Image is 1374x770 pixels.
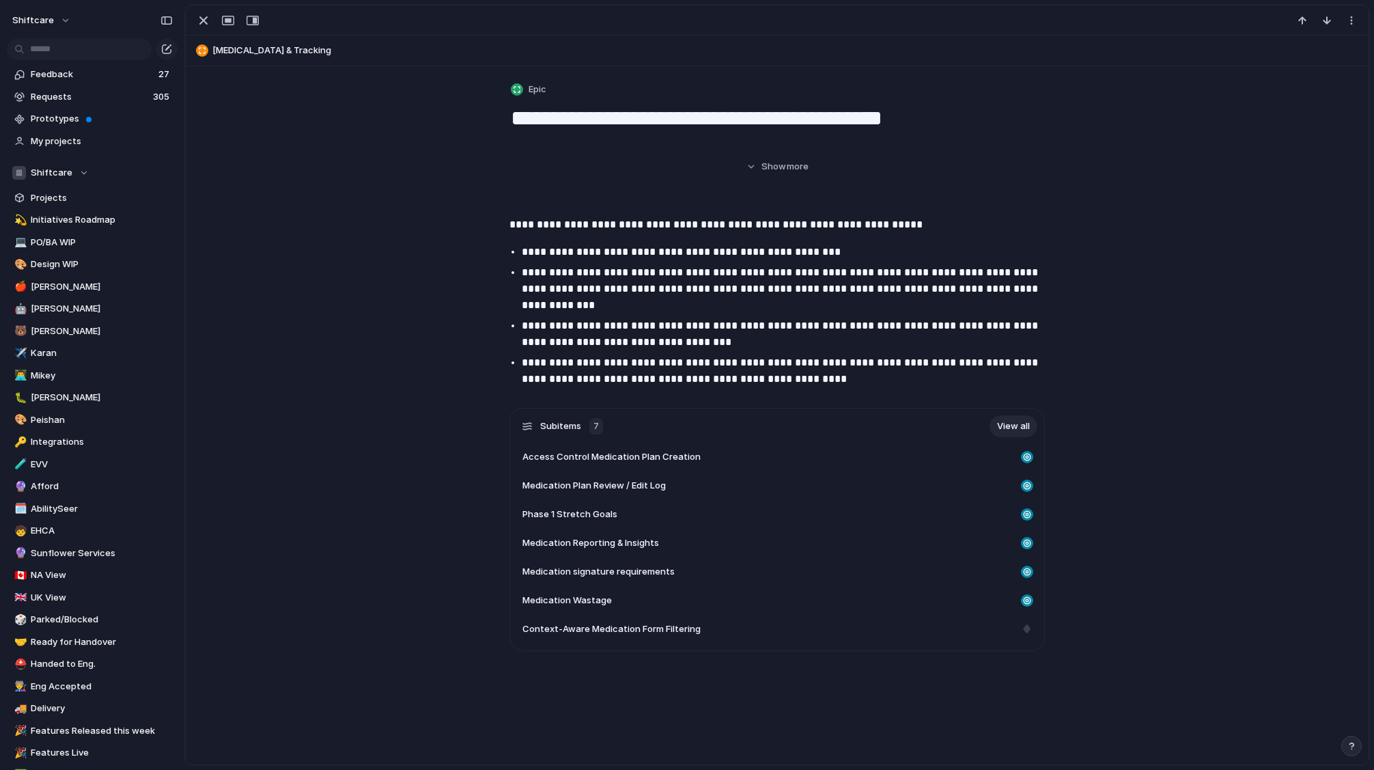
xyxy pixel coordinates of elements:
[14,657,24,672] div: ⛑️
[192,40,1362,61] button: [MEDICAL_DATA] & Tracking
[7,565,178,586] a: 🇨🇦NA View
[7,432,178,452] a: 🔑Integrations
[31,502,173,516] span: AbilitySeer
[7,499,178,519] a: 🗓️AbilitySeer
[7,676,178,697] a: 👨‍🏭Eng Accepted
[529,83,546,96] span: Epic
[12,680,26,693] button: 👨‍🏭
[7,521,178,541] a: 🧒EHCA
[761,160,786,174] span: Show
[14,368,24,383] div: 👨‍💻
[522,622,701,636] span: Context-Aware Medication Form Filtering
[7,87,178,107] a: Requests305
[7,609,178,630] a: 🎲Parked/Blocked
[31,280,173,294] span: [PERSON_NAME]
[31,702,173,715] span: Delivery
[14,545,24,561] div: 🔮
[14,435,24,450] div: 🔑
[12,391,26,404] button: 🐛
[14,634,24,650] div: 🤝
[12,702,26,715] button: 🚚
[14,568,24,583] div: 🇨🇦
[31,391,173,404] span: [PERSON_NAME]
[31,657,173,671] span: Handed to Eng.
[31,236,173,249] span: PO/BA WIP
[14,323,24,339] div: 🐻
[14,590,24,605] div: 🇬🇧
[7,698,178,719] a: 🚚Delivery
[7,277,178,297] div: 🍎[PERSON_NAME]
[31,591,173,605] span: UK View
[7,343,178,363] a: ✈️Karan
[12,524,26,538] button: 🧒
[6,10,78,31] button: shiftcare
[14,678,24,694] div: 👨‍🏭
[522,479,666,493] span: Medication Plan Review / Edit Log
[508,80,550,100] button: Epic
[12,413,26,427] button: 🎨
[7,743,178,763] a: 🎉Features Live
[31,635,173,649] span: Ready for Handover
[12,302,26,316] button: 🤖
[31,90,149,104] span: Requests
[12,280,26,294] button: 🍎
[31,680,173,693] span: Eng Accepted
[12,435,26,449] button: 🔑
[509,154,1045,179] button: Showmore
[7,163,178,183] button: Shiftcare
[158,68,172,81] span: 27
[14,346,24,361] div: ✈️
[31,166,72,180] span: Shiftcare
[7,654,178,674] div: ⛑️Handed to Eng.
[7,64,178,85] a: Feedback27
[12,236,26,249] button: 💻
[7,387,178,408] div: 🐛[PERSON_NAME]
[787,160,809,174] span: more
[14,279,24,294] div: 🍎
[7,366,178,386] a: 👨‍💻Mikey
[31,325,173,338] span: [PERSON_NAME]
[7,476,178,497] a: 🔮Afford
[7,410,178,430] a: 🎨Peishan
[12,657,26,671] button: ⛑️
[7,543,178,564] div: 🔮Sunflower Services
[12,325,26,338] button: 🐻
[7,254,178,275] div: 🎨Design WIP
[14,479,24,495] div: 🔮
[31,435,173,449] span: Integrations
[7,210,178,230] a: 💫Initiatives Roadmap
[31,480,173,493] span: Afford
[31,68,154,81] span: Feedback
[7,632,178,652] div: 🤝Ready for Handover
[12,346,26,360] button: ✈️
[212,44,1362,57] span: [MEDICAL_DATA] & Tracking
[14,723,24,739] div: 🎉
[7,321,178,342] div: 🐻[PERSON_NAME]
[12,480,26,493] button: 🔮
[31,135,173,148] span: My projects
[12,635,26,649] button: 🤝
[31,346,173,360] span: Karan
[12,724,26,738] button: 🎉
[7,588,178,608] a: 🇬🇧UK View
[7,721,178,741] a: 🎉Features Released this week
[7,454,178,475] a: 🧪EVV
[31,413,173,427] span: Peishan
[12,213,26,227] button: 💫
[7,109,178,129] a: Prototypes
[31,191,173,205] span: Projects
[12,568,26,582] button: 🇨🇦
[31,746,173,760] span: Features Live
[7,188,178,208] a: Projects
